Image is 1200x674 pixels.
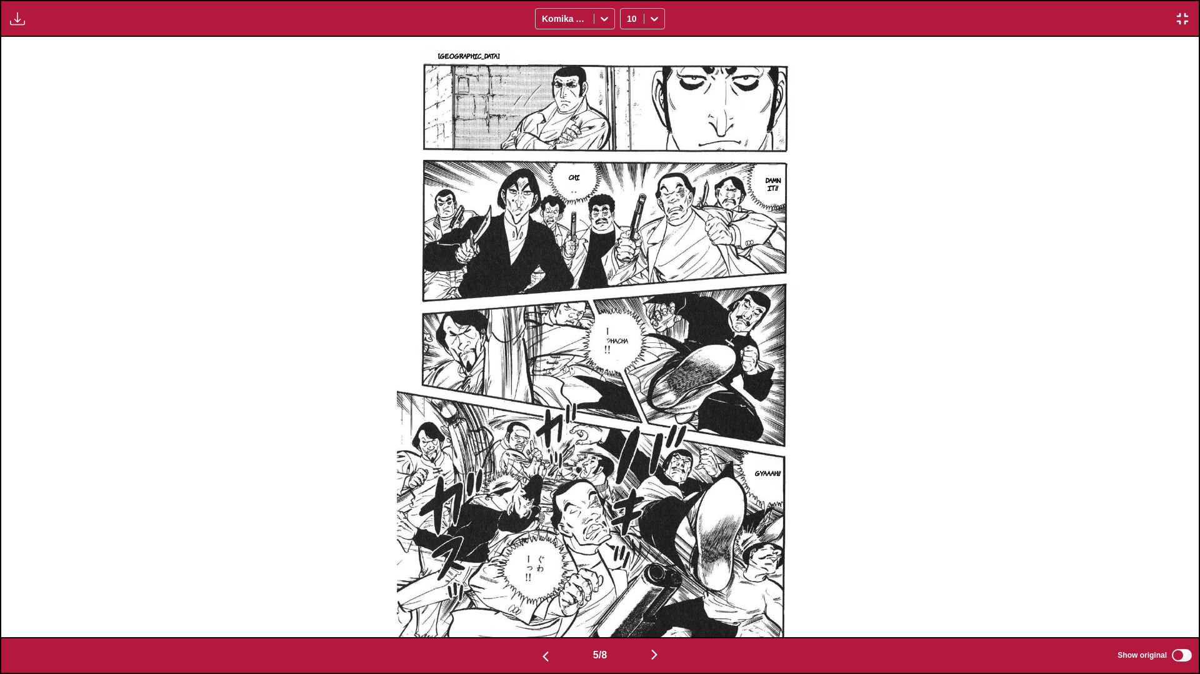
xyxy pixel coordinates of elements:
[397,37,803,637] img: Manga Panel
[10,11,25,26] img: Download translated images
[608,334,631,347] p: Hacha
[763,174,783,194] p: Damn it!!
[436,49,502,62] p: [GEOGRAPHIC_DATA]
[1172,649,1192,662] input: Show original
[752,467,783,479] p: Gyaaah!!
[538,649,553,664] img: Previous page
[1117,651,1167,660] span: Show original
[566,171,582,183] p: Chi
[593,650,607,661] span: 5 / 8
[647,647,662,662] img: Next page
